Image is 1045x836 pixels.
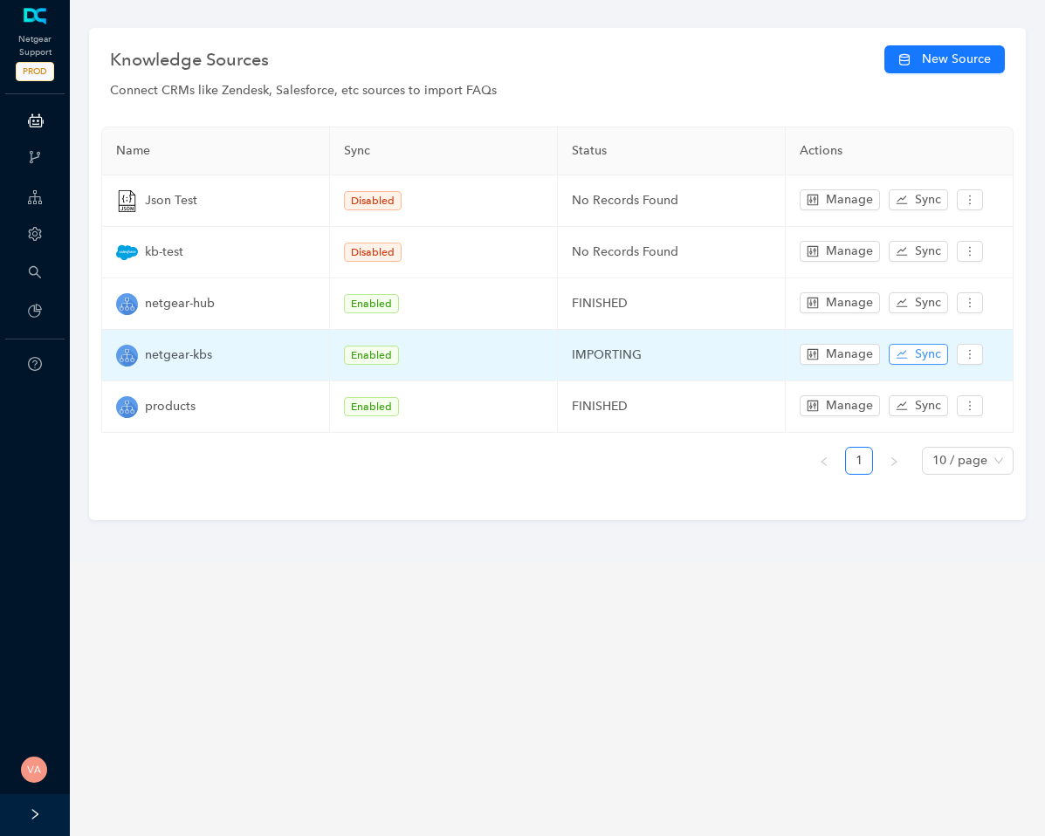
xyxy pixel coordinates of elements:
[889,344,948,365] button: stockSync
[826,396,873,415] span: Manage
[558,278,786,330] td: FINISHED
[896,194,908,206] span: stock
[880,447,908,475] li: Next Page
[28,150,42,164] span: branches
[896,245,908,257] span: stock
[957,344,983,365] button: more
[896,400,908,412] span: stock
[800,241,880,262] button: controlManage
[116,293,138,315] img: crm-icon
[110,45,269,73] span: Knowledge Sources
[957,395,983,416] button: more
[110,81,1005,100] div: Connect CRMs like Zendesk, Salesforce, etc sources to import FAQs
[810,447,838,475] button: left
[558,127,786,175] th: Status
[807,194,819,206] span: control
[826,345,873,364] span: Manage
[826,293,873,312] span: Manage
[28,357,42,371] span: question-circle
[889,241,948,262] button: stockSync
[964,348,976,360] span: more
[145,243,183,262] span: kb-test
[896,348,908,360] span: stock
[964,194,976,206] span: more
[145,294,215,313] span: netgear-hub
[800,395,880,416] button: controlManage
[915,190,941,209] span: Sync
[800,292,880,313] button: controlManage
[957,241,983,262] button: more
[964,297,976,309] span: more
[800,189,880,210] button: controlManage
[889,456,899,467] span: right
[957,189,983,210] button: more
[116,345,138,367] img: crm-icon
[915,396,941,415] span: Sync
[102,127,330,175] th: Name
[16,62,54,81] span: PROD
[896,297,908,309] span: stock
[145,346,212,365] span: netgear-kbs
[819,456,829,467] span: left
[964,400,976,412] span: more
[28,304,42,318] span: pie-chart
[845,447,873,475] li: 1
[558,330,786,381] td: IMPORTING
[915,242,941,261] span: Sync
[145,397,196,416] span: products
[344,243,402,262] span: Disabled
[807,245,819,257] span: control
[116,242,138,264] img: crm-icon
[915,293,941,312] span: Sync
[884,45,1005,73] button: New Source
[826,242,873,261] span: Manage
[344,294,399,313] span: Enabled
[922,50,991,69] span: New Source
[21,757,47,783] img: 5c5f7907468957e522fad195b8a1453a
[957,292,983,313] button: more
[922,447,1014,475] div: Page Size
[558,175,786,227] td: No Records Found
[915,345,941,364] span: Sync
[889,292,948,313] button: stockSync
[800,344,880,365] button: controlManage
[145,191,197,210] span: Json Test
[932,448,1003,474] span: 10 / page
[786,127,1014,175] th: Actions
[826,190,873,209] span: Manage
[28,227,42,241] span: setting
[889,395,948,416] button: stockSync
[880,447,908,475] button: right
[330,127,558,175] th: Sync
[116,396,138,418] img: crm-icon
[344,346,399,365] span: Enabled
[344,397,399,416] span: Enabled
[344,191,402,210] span: Disabled
[846,448,872,474] a: 1
[810,447,838,475] li: Previous Page
[116,190,138,212] img: crm-icon
[558,381,786,433] td: FINISHED
[807,400,819,412] span: control
[558,227,786,278] td: No Records Found
[28,265,42,279] span: search
[889,189,948,210] button: stockSync
[807,297,819,309] span: control
[964,245,976,257] span: more
[807,348,819,360] span: control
